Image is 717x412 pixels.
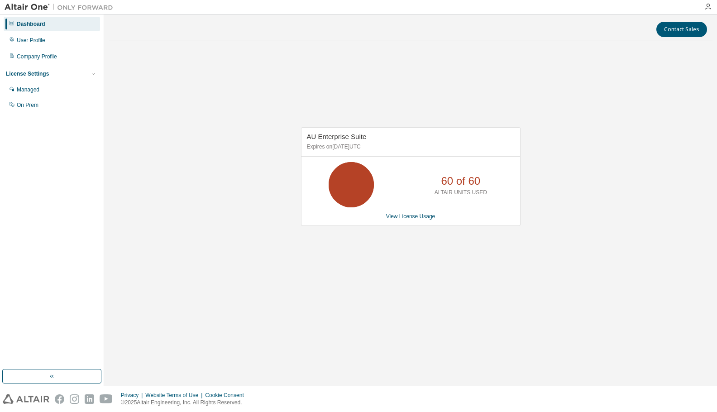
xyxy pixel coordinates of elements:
img: instagram.svg [70,394,79,404]
p: ALTAIR UNITS USED [435,189,487,196]
button: Contact Sales [656,22,707,37]
img: facebook.svg [55,394,64,404]
img: Altair One [5,3,118,12]
a: View License Usage [386,213,435,220]
div: Website Terms of Use [145,392,205,399]
p: Expires on [DATE] UTC [307,143,512,151]
img: altair_logo.svg [3,394,49,404]
div: User Profile [17,37,45,44]
img: linkedin.svg [85,394,94,404]
span: AU Enterprise Suite [307,133,367,140]
div: Dashboard [17,20,45,28]
div: On Prem [17,101,38,109]
p: © 2025 Altair Engineering, Inc. All Rights Reserved. [121,399,249,407]
img: youtube.svg [100,394,113,404]
div: Cookie Consent [205,392,249,399]
div: License Settings [6,70,49,77]
p: 60 of 60 [441,173,480,189]
div: Privacy [121,392,145,399]
div: Company Profile [17,53,57,60]
div: Managed [17,86,39,93]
